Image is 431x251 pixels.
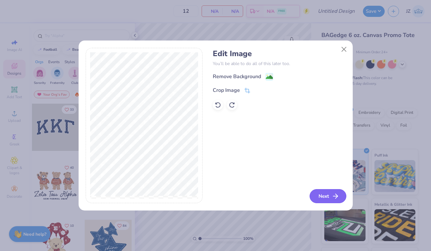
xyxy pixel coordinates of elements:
button: Close [338,43,350,55]
div: Crop Image [213,86,240,94]
button: Next [310,189,346,203]
h4: Edit Image [213,49,345,58]
p: You’ll be able to do all of this later too. [213,60,345,67]
div: Remove Background [213,73,261,80]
